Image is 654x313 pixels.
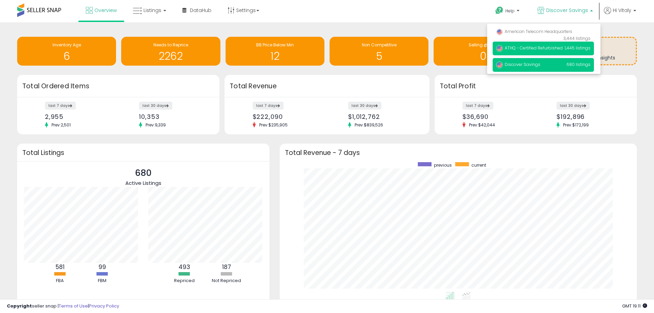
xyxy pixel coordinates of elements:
span: ATHQ - Certified Refurbished [496,45,563,51]
span: Prev: $235,905 [256,122,291,128]
i: Get Help [495,6,504,15]
div: 2,955 [45,113,113,120]
span: previous [434,162,452,168]
h3: Total Ordered Items [22,81,214,91]
span: Prev: $839,526 [351,122,387,128]
div: seller snap | | [7,303,119,310]
label: last 7 days [45,102,76,110]
a: Privacy Policy [89,303,119,309]
label: last 7 days [253,102,284,110]
h3: Total Listings [22,150,264,155]
h1: 0 [437,51,529,62]
div: $192,896 [557,113,625,120]
span: Inventory Age [53,42,81,48]
b: 187 [222,263,231,271]
img: usa.png [496,45,503,52]
img: usa.png [496,62,503,68]
div: $222,090 [253,113,322,120]
a: BB Price Below Min 12 [226,37,324,66]
img: usa.png [496,29,503,35]
span: 3,444 listings [563,35,590,41]
a: Non Competitive 5 [330,37,428,66]
a: Terms of Use [59,303,88,309]
div: $36,690 [462,113,531,120]
h1: 2262 [125,51,217,62]
span: Discover Savings [496,62,540,67]
label: last 30 days [557,102,590,110]
span: Discover Savings [546,7,588,14]
span: Non Competitive [362,42,397,48]
h3: Total Revenue [230,81,424,91]
span: Prev: $42,044 [466,122,498,128]
span: 680 listings [566,62,590,67]
span: Overview [94,7,117,14]
h3: Total Revenue - 7 days [285,150,632,155]
a: Selling @ Max 0 [434,37,532,66]
span: Help [505,8,515,14]
div: 10,353 [139,113,207,120]
b: 493 [179,263,190,271]
span: current [471,162,486,168]
a: Help [490,1,526,22]
span: 1,445 listings [565,45,590,51]
b: 99 [99,263,106,271]
span: American Telecom Headquarters [496,29,572,34]
label: last 30 days [348,102,381,110]
span: Prev: $172,199 [560,122,592,128]
div: Repriced [164,278,205,284]
span: Active Listings [125,179,161,187]
div: FBA [39,278,81,284]
span: Needs to Reprice [153,42,188,48]
span: Hi Vitaly [613,7,631,14]
a: Needs to Reprice 2262 [121,37,220,66]
span: Prev: 2,501 [48,122,74,128]
span: Prev: 9,339 [142,122,169,128]
div: $1,012,762 [348,113,417,120]
h3: Total Profit [440,81,632,91]
h1: 5 [333,51,425,62]
h1: 12 [229,51,321,62]
span: Listings [144,7,161,14]
label: last 30 days [139,102,172,110]
p: 680 [125,167,161,180]
span: DataHub [190,7,211,14]
h1: 6 [21,51,113,62]
a: Hi Vitaly [604,7,636,22]
strong: Copyright [7,303,32,309]
span: BB Price Below Min [256,42,294,48]
label: last 7 days [462,102,493,110]
a: Inventory Age 6 [17,37,116,66]
div: FBM [82,278,123,284]
div: Not Repriced [206,278,247,284]
span: Selling @ Max [469,42,497,48]
b: 581 [56,263,65,271]
span: 2025-09-11 19:11 GMT [622,303,647,309]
